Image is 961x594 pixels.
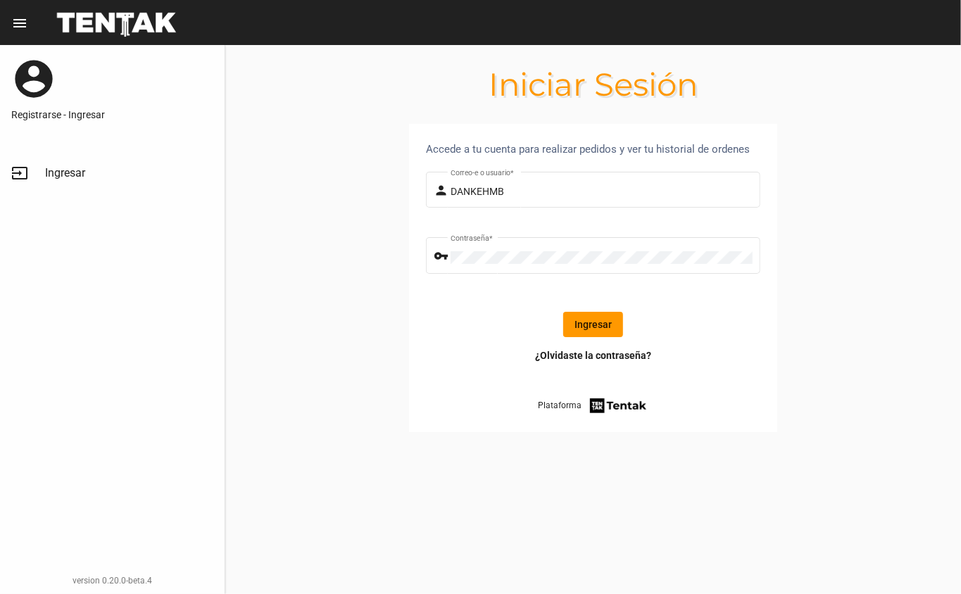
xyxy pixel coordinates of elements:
[588,396,648,415] img: tentak-firm.png
[225,73,961,96] h1: Iniciar Sesión
[563,312,623,337] button: Ingresar
[11,15,28,32] mat-icon: menu
[538,398,582,412] span: Plataforma
[11,574,213,588] div: version 0.20.0-beta.4
[434,248,451,265] mat-icon: vpn_key
[11,56,56,101] mat-icon: account_circle
[45,166,85,180] span: Ingresar
[434,182,451,199] mat-icon: person
[538,396,648,415] a: Plataforma
[11,165,28,182] mat-icon: input
[535,348,651,362] a: ¿Olvidaste la contraseña?
[11,108,213,122] a: Registrarse - Ingresar
[426,141,760,158] div: Accede a tu cuenta para realizar pedidos y ver tu historial de ordenes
